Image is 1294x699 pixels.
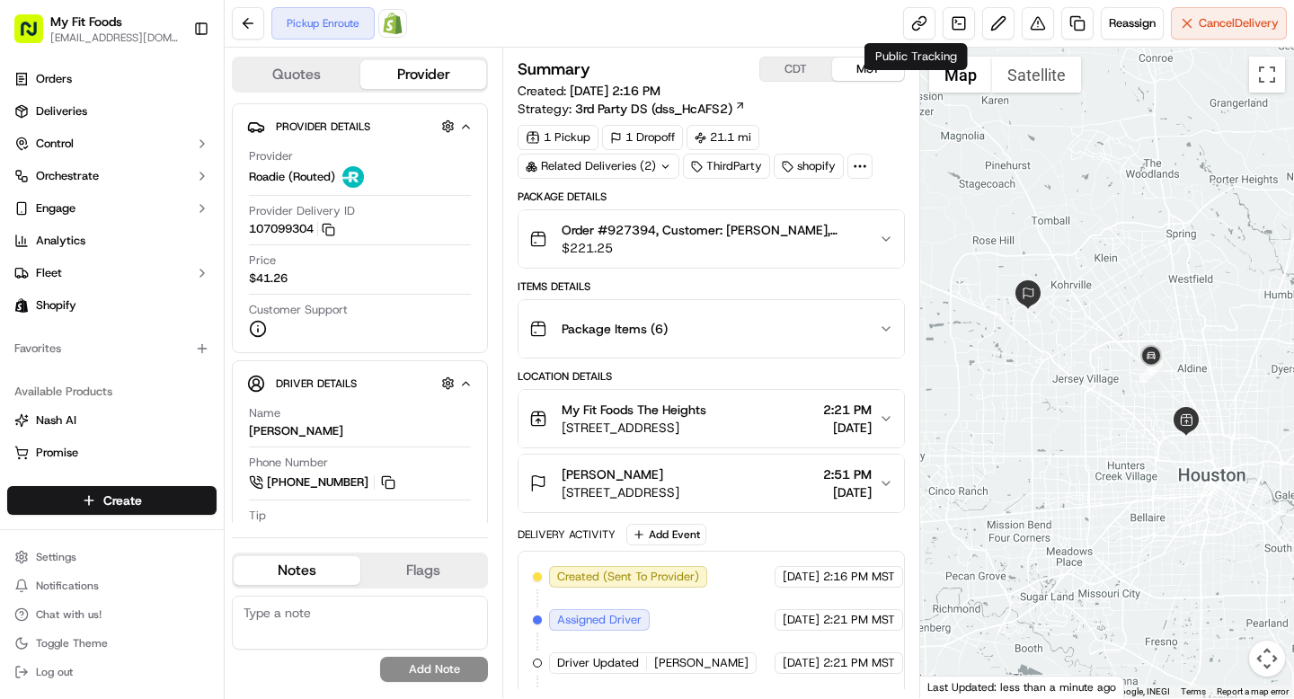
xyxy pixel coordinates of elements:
span: • [195,327,201,341]
span: Fleet [36,265,62,281]
div: Last Updated: less than a minute ago [920,676,1124,698]
span: Reassign [1109,15,1156,31]
img: Wisdom Oko [18,310,47,345]
div: 21.1 mi [687,125,759,150]
span: 2:21 PM [823,401,872,419]
div: 1 Dropoff [602,125,683,150]
a: Powered byPylon [127,445,217,459]
button: Toggle fullscreen view [1249,57,1285,93]
a: Open this area in Google Maps (opens a new window) [925,675,984,698]
div: Strategy: [518,100,746,118]
span: Create [103,491,142,509]
span: Shopify [36,297,76,314]
span: $41.26 [249,270,288,287]
button: Control [7,129,217,158]
span: Toggle Theme [36,636,108,650]
span: Created: [518,82,660,100]
img: Nash [18,18,54,54]
span: [DATE] [205,327,242,341]
img: 1736555255976-a54dd68f-1ca7-489b-9aae-adbdc363a1c4 [36,328,50,342]
button: Engage [7,194,217,223]
img: 1736555255976-a54dd68f-1ca7-489b-9aae-adbdc363a1c4 [36,279,50,294]
a: Terms (opens in new tab) [1181,686,1206,696]
a: Shopify [378,9,407,38]
span: Wisdom [PERSON_NAME] [56,279,191,293]
span: [DATE] [823,419,872,437]
div: 💻 [152,403,166,418]
button: Fleet [7,259,217,288]
span: Price [249,252,276,269]
button: Notifications [7,573,217,598]
span: Name [249,405,280,421]
img: Shopify logo [14,298,29,313]
span: API Documentation [170,402,288,420]
span: Nash AI [36,412,76,429]
span: Analytics [36,233,85,249]
button: [EMAIL_ADDRESS][DOMAIN_NAME] [50,31,179,45]
p: Welcome 👋 [18,72,327,101]
button: My Fit Foods[EMAIL_ADDRESS][DOMAIN_NAME] [7,7,186,50]
span: [DATE] 2:16 PM [570,83,660,99]
a: Orders [7,65,217,93]
span: Pylon [179,446,217,459]
div: Items Details [518,279,904,294]
button: Settings [7,544,217,570]
a: 3rd Party DS (dss_HcAFS2) [575,100,746,118]
span: • [195,279,201,293]
button: Package Items (6) [518,300,903,358]
button: Driver Details [247,368,473,398]
img: 8571987876998_91fb9ceb93ad5c398215_72.jpg [38,172,70,204]
button: CDT [760,58,832,81]
span: Engage [36,200,75,217]
img: 1736555255976-a54dd68f-1ca7-489b-9aae-adbdc363a1c4 [18,172,50,204]
div: [PERSON_NAME] [249,423,343,439]
span: [DATE] [783,569,820,585]
button: Order #927394, Customer: [PERSON_NAME], Customer's 37 Order, [US_STATE], Day: [DATE] | Time: 4PM-... [518,210,903,268]
button: Log out [7,659,217,685]
span: My Fit Foods [50,13,122,31]
span: Chat with us! [36,607,102,622]
span: [STREET_ADDRESS] [562,419,706,437]
span: 2:51 PM [823,465,872,483]
div: Location Details [518,369,904,384]
button: Map camera controls [1249,641,1285,677]
div: ThirdParty [683,154,770,179]
div: 1 [1139,359,1163,383]
div: Available Products [7,377,217,406]
img: Wisdom Oko [18,261,47,296]
span: 2:21 PM MST [823,655,895,671]
button: Quotes [234,60,360,89]
a: Promise [14,445,209,461]
span: Tip [249,508,266,524]
span: Created (Sent To Provider) [557,569,699,585]
button: Start new chat [306,177,327,199]
span: Roadie (Routed) [249,169,335,185]
div: Delivery Activity [518,527,616,542]
span: Promise [36,445,78,461]
div: shopify [774,154,844,179]
button: Show satellite imagery [992,57,1081,93]
a: 💻API Documentation [145,394,296,427]
img: Google [925,675,984,698]
span: Cancel Delivery [1199,15,1279,31]
a: 📗Knowledge Base [11,394,145,427]
div: 📗 [18,403,32,418]
button: [PERSON_NAME][STREET_ADDRESS]2:51 PM[DATE] [518,455,903,512]
button: Promise [7,438,217,467]
div: Past conversations [18,234,120,248]
button: Nash AI [7,406,217,435]
a: [PHONE_NUMBER] [249,473,398,492]
span: 3rd Party DS (dss_HcAFS2) [575,100,732,118]
span: Notifications [36,579,99,593]
span: Customer Support [249,302,348,318]
span: Provider Delivery ID [249,203,355,219]
span: 2:16 PM MST [823,569,895,585]
button: Provider [360,60,487,89]
button: MST [832,58,904,81]
span: [DATE] [783,655,820,671]
button: Add Event [626,524,706,545]
img: Shopify [382,13,403,34]
button: See all [279,230,327,252]
span: [PERSON_NAME] [654,655,749,671]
